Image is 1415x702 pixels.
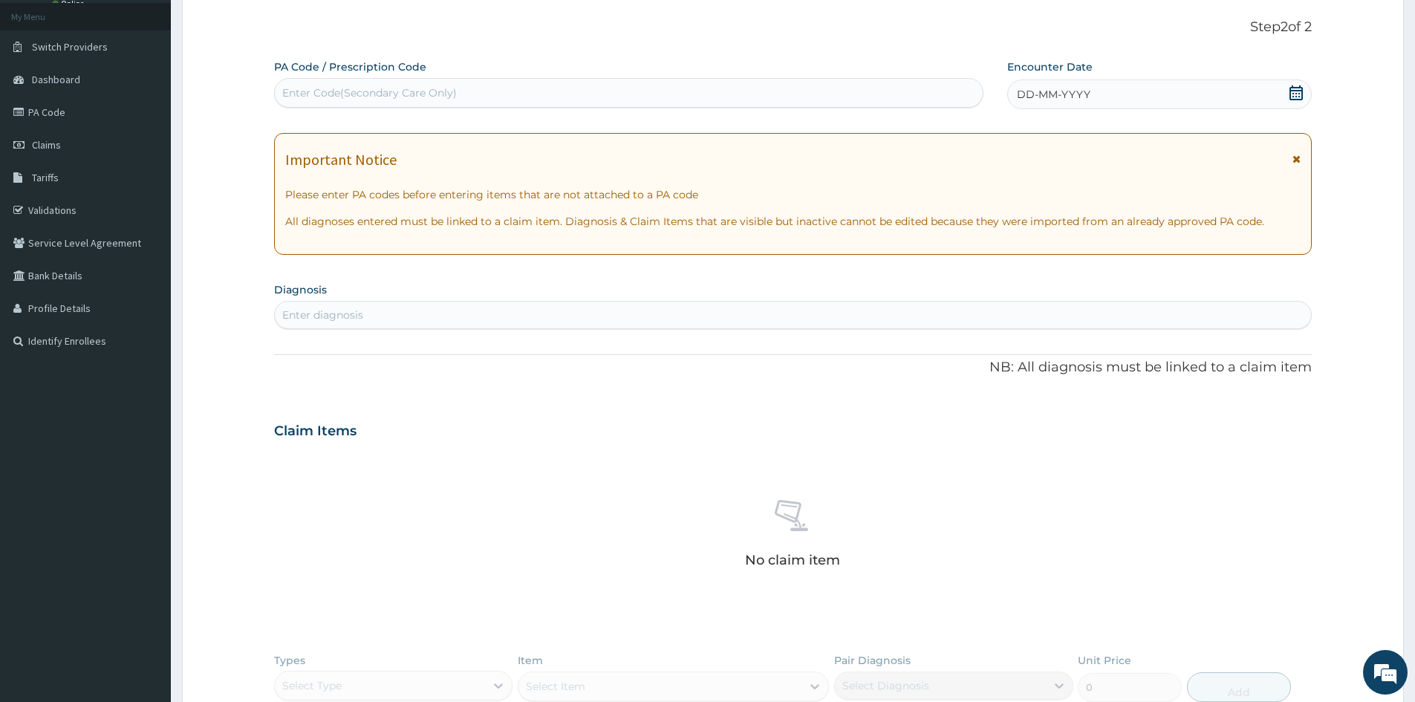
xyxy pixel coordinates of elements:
[32,73,80,86] span: Dashboard
[282,308,363,322] div: Enter diagnosis
[274,282,327,297] label: Diagnosis
[86,187,205,337] span: We're online!
[77,83,250,103] div: Chat with us now
[1017,87,1090,102] span: DD-MM-YYYY
[274,358,1312,377] p: NB: All diagnosis must be linked to a claim item
[282,85,457,100] div: Enter Code(Secondary Care Only)
[1007,59,1093,74] label: Encounter Date
[32,171,59,184] span: Tariffs
[274,59,426,74] label: PA Code / Prescription Code
[274,423,357,440] h3: Claim Items
[274,19,1312,36] p: Step 2 of 2
[285,152,397,168] h1: Important Notice
[285,214,1301,229] p: All diagnoses entered must be linked to a claim item. Diagnosis & Claim Items that are visible bu...
[32,138,61,152] span: Claims
[27,74,60,111] img: d_794563401_company_1708531726252_794563401
[244,7,279,43] div: Minimize live chat window
[745,553,840,568] p: No claim item
[7,406,283,458] textarea: Type your message and hit 'Enter'
[32,40,108,53] span: Switch Providers
[285,187,1301,202] p: Please enter PA codes before entering items that are not attached to a PA code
